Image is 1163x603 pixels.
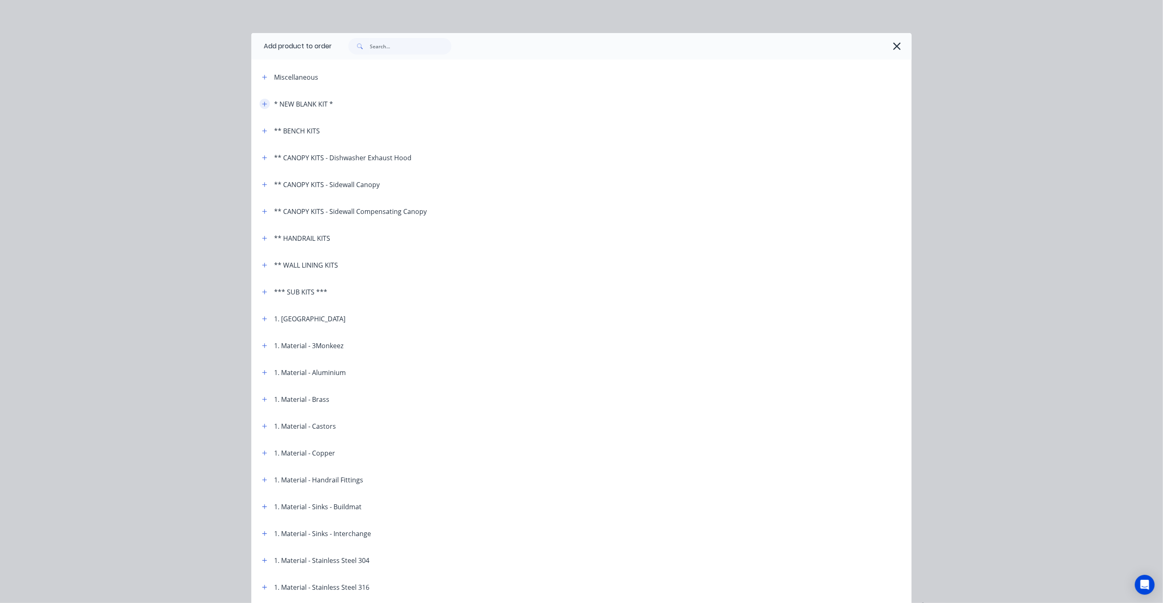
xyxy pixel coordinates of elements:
[274,341,343,351] div: 1. Material - 3Monkeez
[274,394,329,404] div: 1. Material - Brass
[274,582,369,592] div: 1. Material - Stainless Steel 316
[251,33,332,59] div: Add product to order
[274,368,346,377] div: 1. Material - Aluminium
[1135,575,1155,595] div: Open Intercom Messenger
[274,475,363,485] div: 1. Material - Handrail Fittings
[274,72,318,82] div: Miscellaneous
[370,38,451,55] input: Search...
[274,153,411,163] div: ** CANOPY KITS - Dishwasher Exhaust Hood
[274,448,335,458] div: 1. Material - Copper
[274,233,330,243] div: ** HANDRAIL KITS
[274,556,369,565] div: 1. Material - Stainless Steel 304
[274,502,362,512] div: 1. Material - Sinks - Buildmat
[274,126,320,136] div: ** BENCH KITS
[274,314,345,324] div: 1. [GEOGRAPHIC_DATA]
[274,529,371,539] div: 1. Material - Sinks - Interchange
[274,421,336,431] div: 1. Material - Castors
[274,207,427,216] div: ** CANOPY KITS - Sidewall Compensating Canopy
[274,99,333,109] div: * NEW BLANK KIT *
[274,260,338,270] div: ** WALL LINING KITS
[274,180,380,190] div: ** CANOPY KITS - Sidewall Canopy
